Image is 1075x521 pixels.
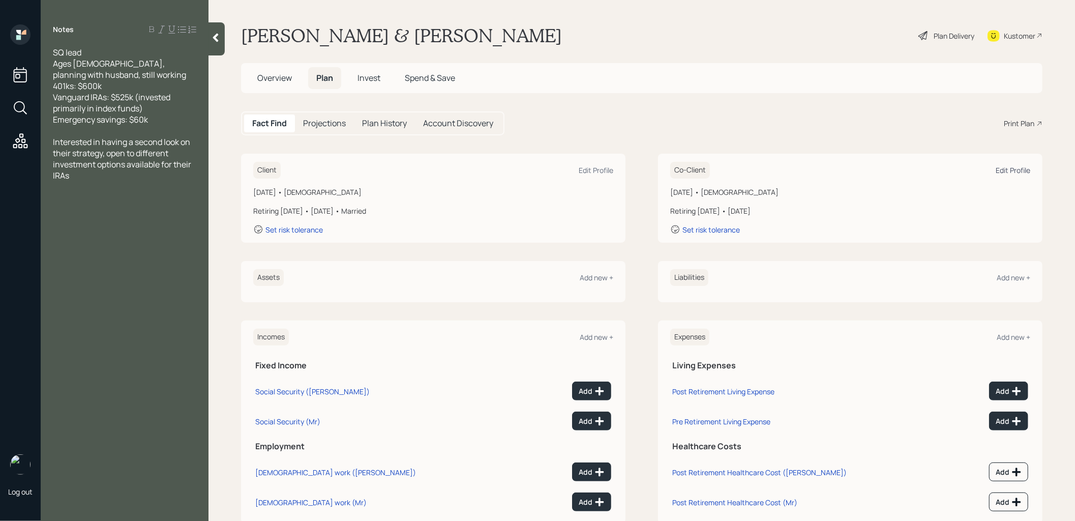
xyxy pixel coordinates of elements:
div: Post Retirement Healthcare Cost ([PERSON_NAME]) [672,468,847,477]
div: Add [996,386,1022,396]
div: Add new + [997,332,1030,342]
h5: Plan History [362,119,407,128]
div: Retiring [DATE] • [DATE] • Married [253,206,613,216]
div: Add [996,416,1022,426]
button: Add [572,462,611,481]
div: [DATE] • [DEMOGRAPHIC_DATA] [253,187,613,197]
button: Add [572,412,611,430]
span: SQ lead Ages [DEMOGRAPHIC_DATA], planning with husband, still working 401ks: $600k Vanguard IRAs:... [53,47,186,125]
h5: Fact Find [252,119,287,128]
div: Edit Profile [579,165,613,175]
div: Add [579,416,605,426]
div: Add new + [580,332,613,342]
h6: Assets [253,269,284,286]
h6: Expenses [670,329,709,345]
h5: Fixed Income [255,361,611,370]
div: Add [579,386,605,396]
div: Post Retirement Living Expense [672,387,774,396]
div: [DATE] • [DEMOGRAPHIC_DATA] [670,187,1030,197]
label: Notes [53,24,74,35]
h5: Employment [255,442,611,451]
div: Add [996,467,1022,477]
div: Add new + [997,273,1030,282]
div: Plan Delivery [934,31,974,41]
div: Pre Retirement Living Expense [672,417,770,426]
button: Add [572,382,611,400]
div: Social Security (Mr) [255,417,320,426]
div: Print Plan [1004,118,1034,129]
div: Edit Profile [996,165,1030,175]
span: Interested in having a second look on their strategy, open to different investment options availa... [53,136,193,181]
div: Social Security ([PERSON_NAME]) [255,387,370,396]
button: Add [989,382,1028,400]
div: Add [996,497,1022,507]
div: [DEMOGRAPHIC_DATA] work (Mr) [255,498,367,507]
span: Overview [257,72,292,83]
button: Add [989,493,1028,511]
span: Invest [357,72,380,83]
h5: Account Discovery [423,119,493,128]
h6: Client [253,162,281,179]
div: [DEMOGRAPHIC_DATA] work ([PERSON_NAME]) [255,468,416,477]
h6: Co-Client [670,162,710,179]
h6: Liabilities [670,269,708,286]
div: Kustomer [1004,31,1035,41]
div: Add [579,497,605,507]
div: Add [579,467,605,477]
div: Log out [8,487,33,497]
span: Spend & Save [405,72,455,83]
div: Add new + [580,273,613,282]
button: Add [989,462,1028,481]
div: Post Retirement Healthcare Cost (Mr) [672,498,797,507]
button: Add [989,412,1028,430]
button: Add [572,493,611,511]
span: Plan [316,72,333,83]
div: Set risk tolerance [682,225,740,235]
img: treva-nostdahl-headshot.png [10,454,31,475]
h1: [PERSON_NAME] & [PERSON_NAME] [241,24,562,47]
h5: Projections [303,119,346,128]
h5: Living Expenses [672,361,1028,370]
div: Retiring [DATE] • [DATE] [670,206,1030,216]
h5: Healthcare Costs [672,442,1028,451]
h6: Incomes [253,329,289,345]
div: Set risk tolerance [265,225,323,235]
